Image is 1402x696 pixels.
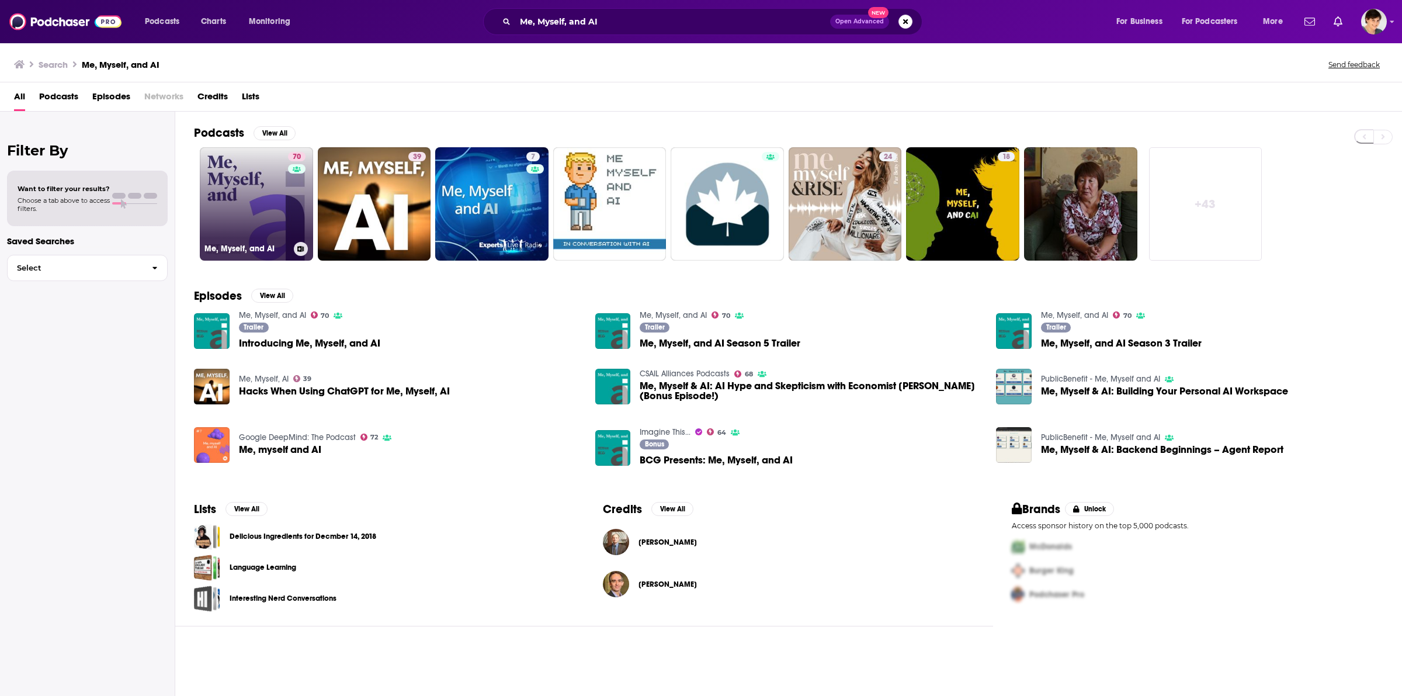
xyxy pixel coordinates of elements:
a: Show notifications dropdown [1300,12,1320,32]
a: Me, Myself, and AI Season 3 Trailer [1041,338,1202,348]
a: BCG Presents: Me, Myself, and AI [640,455,793,465]
button: View All [254,126,296,140]
a: Imagine This... [640,427,690,437]
a: Sam Ransbotham [638,538,697,547]
span: Podcasts [145,13,179,30]
a: Charts [193,12,233,31]
span: [PERSON_NAME] [638,580,697,589]
span: 64 [717,430,726,435]
a: 70 [311,311,329,318]
a: Interesting Nerd Conversations [194,586,220,612]
span: 70 [1123,313,1132,318]
button: Show profile menu [1361,9,1387,34]
img: Me, Myself, and AI Season 3 Trailer [996,313,1032,349]
a: Credits [197,87,228,111]
a: 18 [906,147,1019,261]
button: Sam RansbothamSam Ransbotham [603,524,974,561]
h3: Me, Myself, and AI [82,59,159,70]
span: McDonalds [1029,542,1072,552]
button: open menu [137,12,195,31]
span: Burger King [1029,566,1074,576]
img: BCG Presents: Me, Myself, and AI [595,430,631,466]
p: Saved Searches [7,236,168,247]
h2: Lists [194,502,216,517]
a: Shervin Khodabandeh [603,571,629,597]
button: Open AdvancedNew [830,15,889,29]
a: Hacks When Using ChatGPT for Me, Myself, AI [239,386,450,396]
a: Delicious Ingredients for Decmber 14, 2018 [194,524,220,550]
a: 24 [789,147,902,261]
img: First Pro Logo [1007,535,1029,559]
a: 70 [712,311,730,318]
span: Select [8,264,143,272]
h2: Credits [603,502,642,517]
a: Me, Myself & AI: Building Your Personal AI Workspace [1041,386,1288,396]
button: View All [251,289,293,303]
button: Shervin KhodabandehShervin Khodabandeh [603,566,974,603]
a: 72 [360,434,379,441]
button: Select [7,255,168,281]
a: Me, Myself, and AI [640,310,707,320]
span: Choose a tab above to access filters. [18,196,110,213]
button: Unlock [1065,502,1115,516]
a: Me, Myself, and AI [239,310,306,320]
div: Search podcasts, credits, & more... [494,8,933,35]
span: 39 [303,376,311,382]
img: Me, Myself & AI: AI Hype and Skepticism with Economist Paul Romer (Bonus Episode!) [595,369,631,404]
a: All [14,87,25,111]
p: Access sponsor history on the top 5,000 podcasts. [1012,521,1383,530]
a: Me, Myself & AI: AI Hype and Skepticism with Economist Paul Romer (Bonus Episode!) [640,381,982,401]
img: Introducing Me, Myself, and AI [194,313,230,349]
span: 39 [413,151,421,163]
a: Podchaser - Follow, Share and Rate Podcasts [9,11,122,33]
a: Introducing Me, Myself, and AI [239,338,380,348]
a: 68 [734,370,753,378]
a: Me, Myself, and AI Season 5 Trailer [595,313,631,349]
button: open menu [241,12,306,31]
h2: Episodes [194,289,242,303]
a: 39 [408,152,426,161]
img: Third Pro Logo [1007,583,1029,607]
a: Me, Myself & AI: Backend Beginnings – Agent Report [1041,445,1283,455]
a: 39 [293,375,312,382]
a: Language Learning [230,561,296,574]
span: Me, Myself, and AI Season 5 Trailer [640,338,800,348]
span: More [1263,13,1283,30]
a: CreditsView All [603,502,693,517]
span: Me, myself and AI [239,445,321,455]
span: 72 [370,435,378,440]
h2: Brands [1012,502,1060,517]
a: Lists [242,87,259,111]
input: Search podcasts, credits, & more... [515,12,830,31]
a: 64 [707,428,726,435]
span: 70 [293,151,301,163]
span: Open Advanced [835,19,884,25]
span: For Business [1116,13,1162,30]
button: open menu [1174,12,1255,31]
a: Delicious Ingredients for Decmber 14, 2018 [230,530,376,543]
a: Podcasts [39,87,78,111]
span: 24 [884,151,892,163]
span: For Podcasters [1182,13,1238,30]
img: Me, Myself & AI: Backend Beginnings – Agent Report [996,427,1032,463]
a: +43 [1149,147,1262,261]
button: open menu [1255,12,1297,31]
img: Sam Ransbotham [603,529,629,555]
span: 68 [745,372,753,377]
span: 18 [1002,151,1010,163]
a: Show notifications dropdown [1329,12,1347,32]
button: View All [225,502,268,516]
a: Shervin Khodabandeh [638,580,697,589]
